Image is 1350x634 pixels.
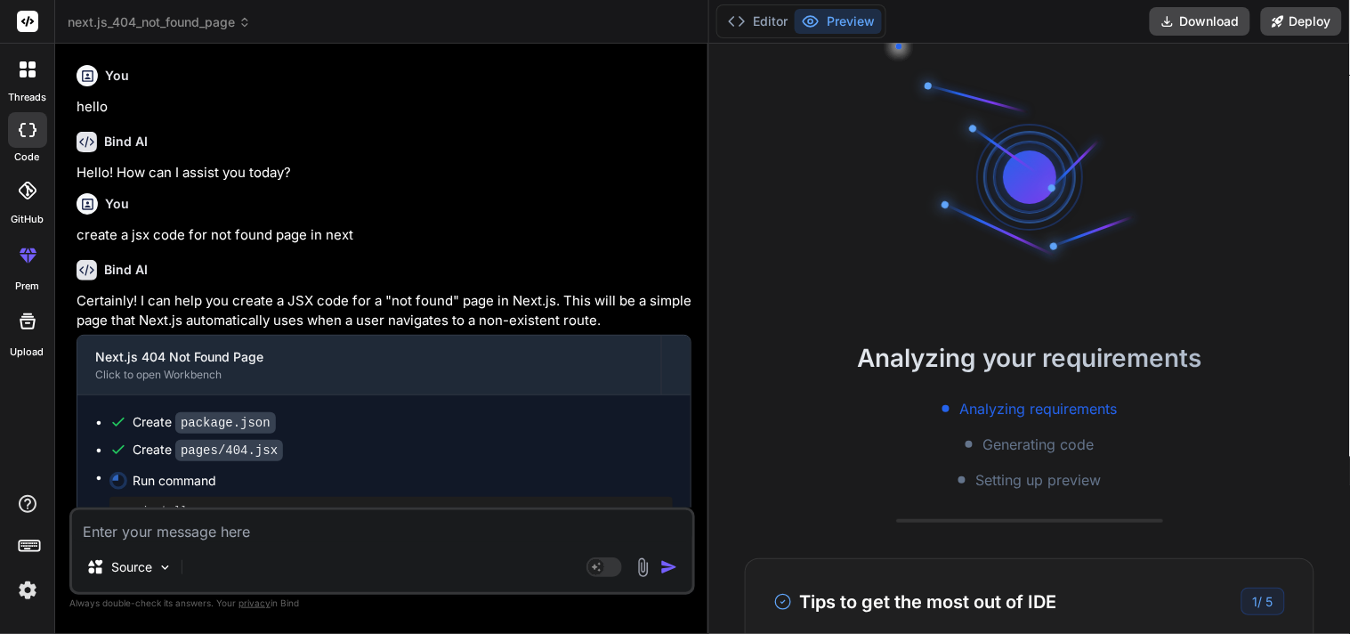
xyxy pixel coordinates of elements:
p: Source [111,558,152,576]
div: / [1241,588,1285,615]
div: Create [133,413,276,432]
button: Editor [721,9,795,34]
img: settings [12,575,43,606]
p: create a jsx code for not found page in next [77,225,691,246]
div: Create [133,441,283,459]
span: Analyzing requirements [960,398,1118,419]
span: Run command [133,472,673,490]
img: icon [660,558,678,576]
h6: You [105,195,129,213]
label: code [15,150,40,165]
h6: You [105,67,129,85]
code: pages/404.jsx [175,440,283,461]
label: prem [15,279,39,294]
div: Next.js 404 Not Found Page [95,348,643,366]
label: Upload [11,345,44,360]
label: GitHub [11,212,44,227]
span: 1 [1253,594,1258,609]
span: next.js_404_not_found_page [68,13,251,31]
h6: Bind AI [104,133,148,150]
img: Pick Models [158,560,173,575]
h6: Bind AI [104,261,148,279]
h3: Tips to get the most out of IDE [774,589,1056,615]
p: Always double-check its answers. Your in Bind [69,595,695,612]
p: Hello! How can I assist you today? [77,163,691,183]
button: Download [1150,7,1250,36]
span: 5 [1266,594,1273,609]
div: Click to open Workbench [95,368,643,382]
pre: npm install [117,504,666,518]
label: threads [8,90,46,105]
p: Certainly! I can help you create a JSX code for a "not found" page in Next.js. This will be a sim... [77,291,691,331]
img: attachment [633,557,653,578]
button: Deploy [1261,7,1342,36]
span: Setting up preview [976,469,1102,491]
span: Generating code [983,434,1095,455]
button: Preview [795,9,882,34]
span: privacy [238,597,271,608]
button: Next.js 404 Not Found PageClick to open Workbench [77,336,661,394]
h2: Analyzing your requirements [709,339,1350,377]
code: package.json [175,412,276,434]
p: hello [77,97,691,118]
